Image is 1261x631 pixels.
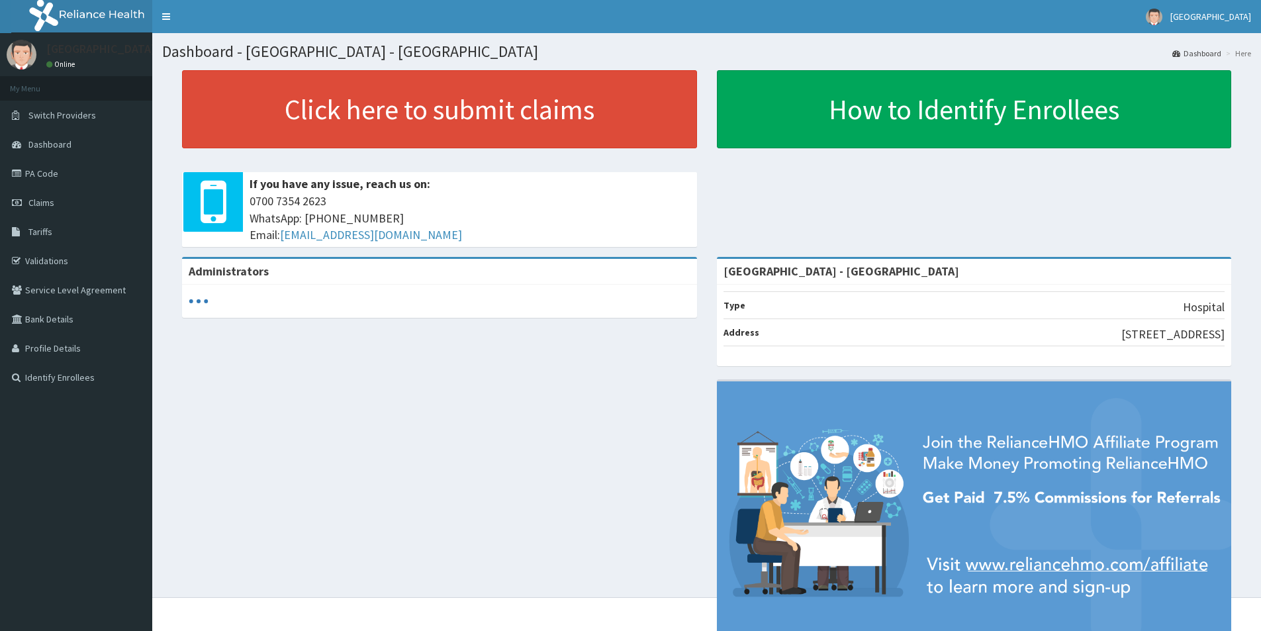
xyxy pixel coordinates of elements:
[280,227,462,242] a: [EMAIL_ADDRESS][DOMAIN_NAME]
[1146,9,1162,25] img: User Image
[162,43,1251,60] h1: Dashboard - [GEOGRAPHIC_DATA] - [GEOGRAPHIC_DATA]
[189,291,209,311] svg: audio-loading
[46,60,78,69] a: Online
[7,40,36,70] img: User Image
[724,326,759,338] b: Address
[189,264,269,279] b: Administrators
[1170,11,1251,23] span: [GEOGRAPHIC_DATA]
[28,226,52,238] span: Tariffs
[724,264,959,279] strong: [GEOGRAPHIC_DATA] - [GEOGRAPHIC_DATA]
[182,70,697,148] a: Click here to submit claims
[1223,48,1251,59] li: Here
[1183,299,1225,316] p: Hospital
[28,138,71,150] span: Dashboard
[724,299,745,311] b: Type
[28,109,96,121] span: Switch Providers
[46,43,156,55] p: [GEOGRAPHIC_DATA]
[717,70,1232,148] a: How to Identify Enrollees
[250,193,690,244] span: 0700 7354 2623 WhatsApp: [PHONE_NUMBER] Email:
[28,197,54,209] span: Claims
[1121,326,1225,343] p: [STREET_ADDRESS]
[1172,48,1221,59] a: Dashboard
[250,176,430,191] b: If you have any issue, reach us on:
